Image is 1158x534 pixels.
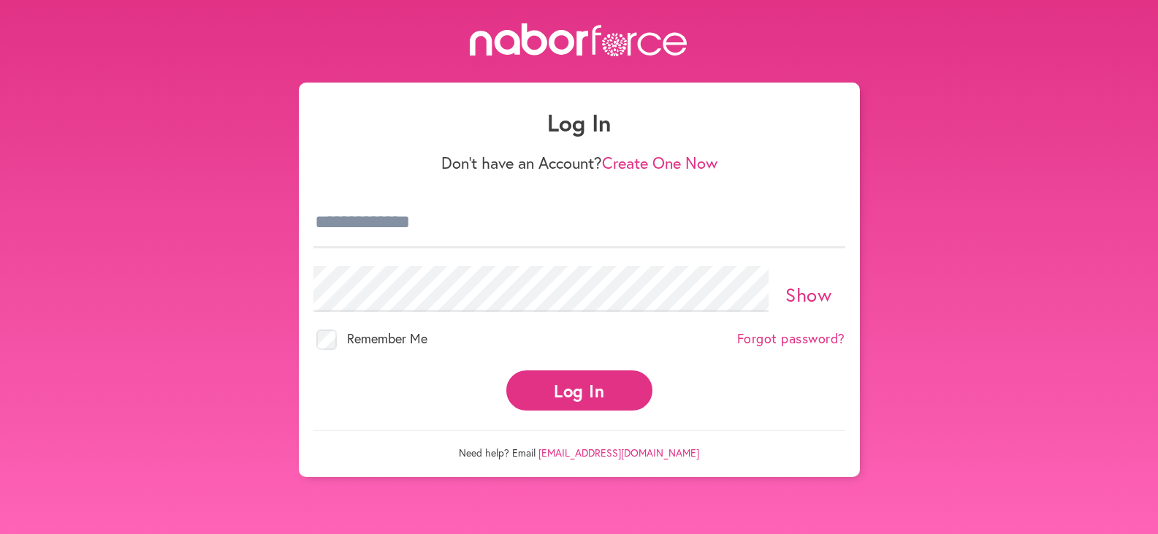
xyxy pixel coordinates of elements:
button: Log In [506,370,652,411]
p: Need help? Email [313,430,845,459]
h1: Log In [313,109,845,137]
p: Don't have an Account? [313,153,845,172]
a: Create One Now [602,152,717,173]
a: Forgot password? [737,331,845,347]
a: [EMAIL_ADDRESS][DOMAIN_NAME] [538,446,699,459]
span: Remember Me [347,329,427,347]
a: Show [785,282,831,307]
